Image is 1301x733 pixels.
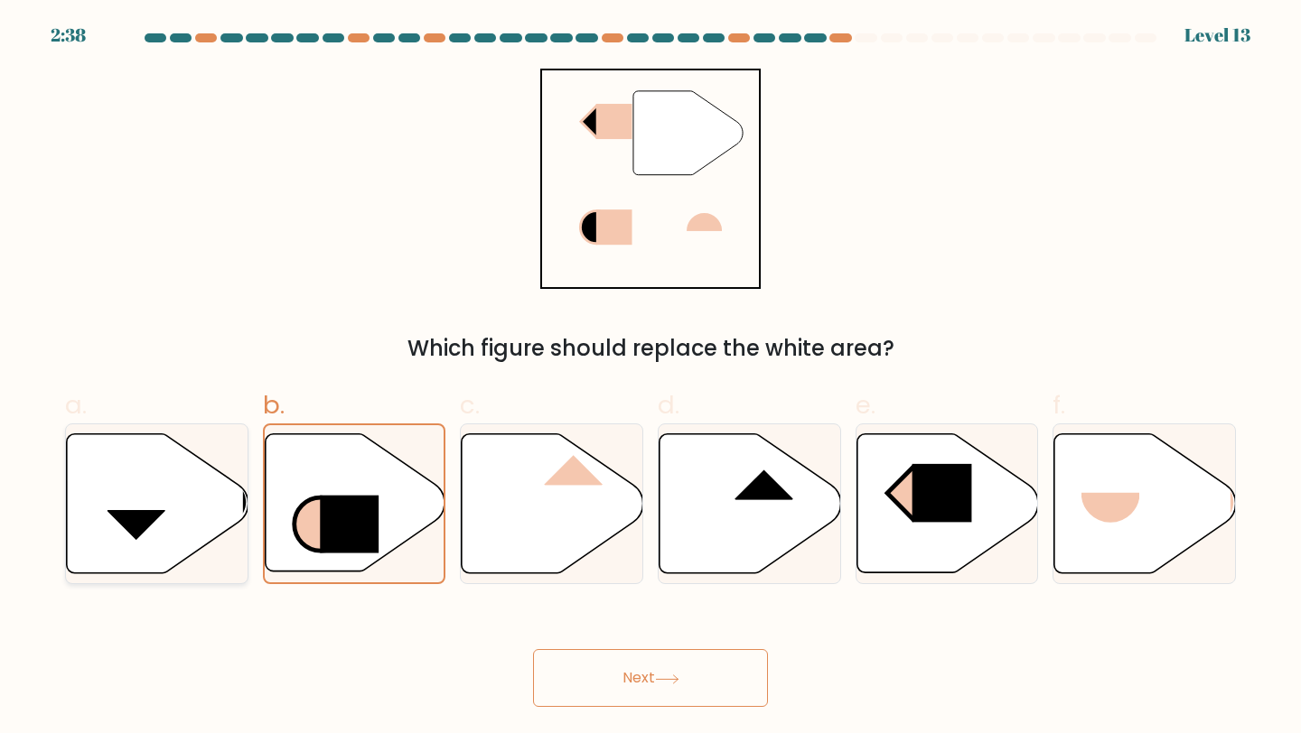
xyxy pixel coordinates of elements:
span: b. [263,387,285,422]
g: " [633,91,743,175]
span: d. [658,387,679,422]
span: f. [1053,387,1065,422]
div: Which figure should replace the white area? [76,332,1225,365]
span: e. [856,387,875,422]
span: a. [65,387,87,422]
span: c. [460,387,480,422]
div: Level 13 [1184,22,1250,49]
div: 2:38 [51,22,86,49]
button: Next [533,649,768,707]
